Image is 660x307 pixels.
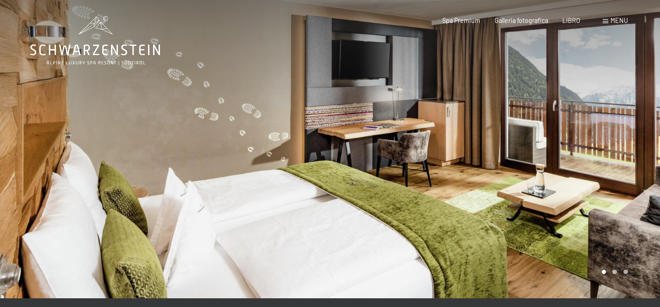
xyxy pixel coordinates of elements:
a: Spa Premium [442,17,480,24]
a: Galleria fotografica [495,17,548,24]
font: menu [610,17,628,24]
a: LIBRO [562,17,580,24]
